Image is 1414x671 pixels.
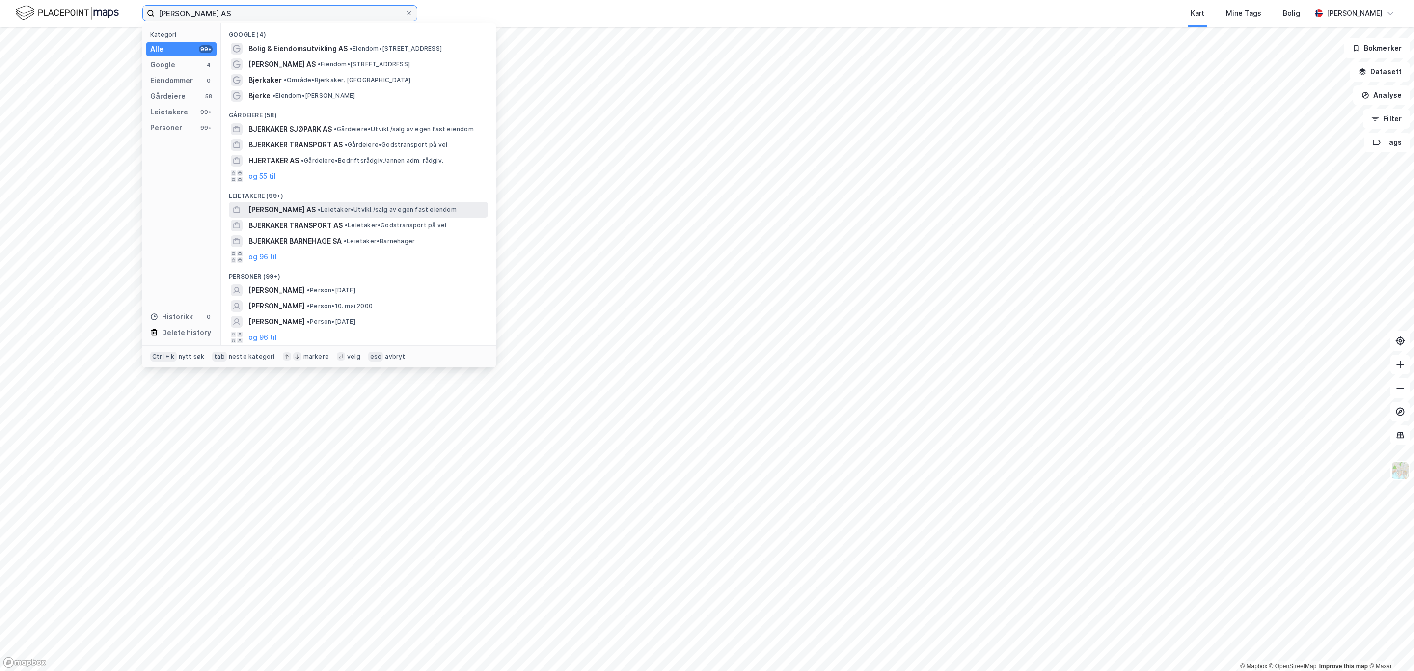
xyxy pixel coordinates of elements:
[1283,7,1300,19] div: Bolig
[199,45,213,53] div: 99+
[199,108,213,116] div: 99+
[248,74,282,86] span: Bjerkaker
[248,251,277,263] button: og 96 til
[248,58,316,70] span: [PERSON_NAME] AS
[212,352,227,362] div: tab
[344,237,415,245] span: Leietaker • Barnehager
[16,4,119,22] img: logo.f888ab2527a4732fd821a326f86c7f29.svg
[248,204,316,216] span: [PERSON_NAME] AS
[205,61,213,69] div: 4
[385,353,405,361] div: avbryt
[199,124,213,132] div: 99+
[307,318,355,326] span: Person • [DATE]
[150,122,182,134] div: Personer
[345,222,348,229] span: •
[248,300,305,312] span: [PERSON_NAME]
[284,76,410,84] span: Område • Bjerkaker, [GEOGRAPHIC_DATA]
[1364,133,1410,152] button: Tags
[1353,85,1410,105] button: Analyse
[1350,62,1410,82] button: Datasett
[1344,38,1410,58] button: Bokmerker
[1191,7,1204,19] div: Kart
[301,157,443,165] span: Gårdeiere • Bedriftsrådgiv./annen adm. rådgiv.
[318,60,410,68] span: Eiendom • [STREET_ADDRESS]
[248,155,299,167] span: HJERTAKER AS
[1327,7,1383,19] div: [PERSON_NAME]
[272,92,275,99] span: •
[179,353,205,361] div: nytt søk
[345,141,447,149] span: Gårdeiere • Godstransport på vei
[221,184,496,202] div: Leietakere (99+)
[1240,663,1267,670] a: Mapbox
[318,206,457,214] span: Leietaker • Utvikl./salg av egen fast eiendom
[307,318,310,325] span: •
[307,286,310,294] span: •
[301,157,304,164] span: •
[3,657,46,668] a: Mapbox homepage
[150,90,186,102] div: Gårdeiere
[205,92,213,100] div: 58
[307,302,310,309] span: •
[345,141,348,148] span: •
[272,92,355,100] span: Eiendom • [PERSON_NAME]
[303,353,329,361] div: markere
[155,6,405,21] input: Søk på adresse, matrikkel, gårdeiere, leietakere eller personer
[248,123,332,135] span: BJERKAKER SJØPARK AS
[1391,461,1410,480] img: Z
[345,222,446,229] span: Leietaker • Godstransport på vei
[1319,663,1368,670] a: Improve this map
[318,60,321,68] span: •
[221,265,496,282] div: Personer (99+)
[248,170,276,182] button: og 55 til
[205,77,213,84] div: 0
[150,43,163,55] div: Alle
[162,327,211,338] div: Delete history
[1269,663,1317,670] a: OpenStreetMap
[1363,109,1410,129] button: Filter
[150,59,175,71] div: Google
[307,302,373,310] span: Person • 10. mai 2000
[248,139,343,151] span: BJERKAKER TRANSPORT AS
[248,220,343,231] span: BJERKAKER TRANSPORT AS
[248,235,342,247] span: BJERKAKER BARNEHAGE SA
[221,23,496,41] div: Google (4)
[368,352,383,362] div: esc
[350,45,353,52] span: •
[248,90,271,102] span: Bjerke
[350,45,442,53] span: Eiendom • [STREET_ADDRESS]
[347,353,360,361] div: velg
[229,353,275,361] div: neste kategori
[334,125,474,133] span: Gårdeiere • Utvikl./salg av egen fast eiendom
[248,316,305,328] span: [PERSON_NAME]
[1226,7,1261,19] div: Mine Tags
[150,31,217,38] div: Kategori
[221,104,496,121] div: Gårdeiere (58)
[205,313,213,321] div: 0
[334,125,337,133] span: •
[284,76,287,84] span: •
[248,43,348,55] span: Bolig & Eiendomsutvikling AS
[150,75,193,86] div: Eiendommer
[344,237,347,245] span: •
[248,332,277,343] button: og 96 til
[150,311,193,323] div: Historikk
[1365,624,1414,671] iframe: Chat Widget
[318,206,321,213] span: •
[248,284,305,296] span: [PERSON_NAME]
[150,352,177,362] div: Ctrl + k
[307,286,355,294] span: Person • [DATE]
[150,106,188,118] div: Leietakere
